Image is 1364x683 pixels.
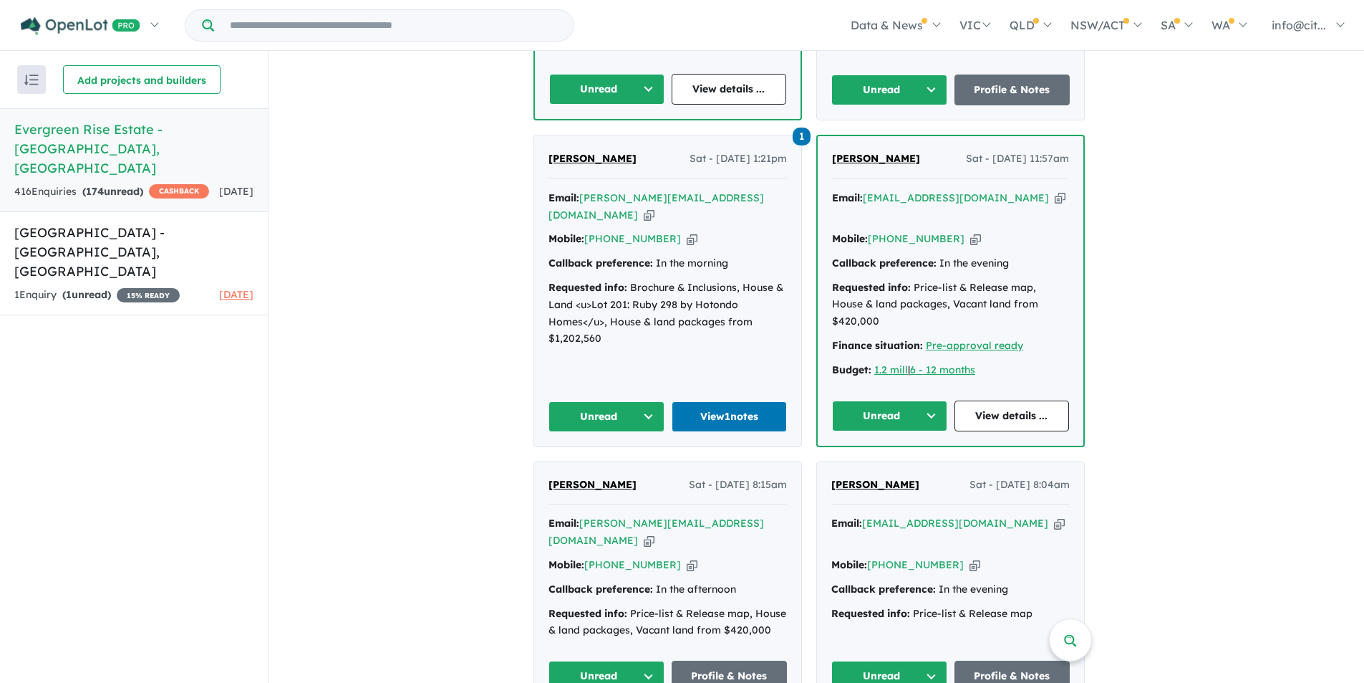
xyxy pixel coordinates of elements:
[862,517,1048,530] a: [EMAIL_ADDRESS][DOMAIN_NAME]
[831,558,867,571] strong: Mobile:
[584,232,681,245] a: [PHONE_NUMBER]
[1054,516,1065,531] button: Copy
[62,288,111,301] strong: ( unread)
[149,184,209,199] span: CASHBACK
[24,75,39,85] img: sort.svg
[548,558,584,571] strong: Mobile:
[14,120,253,178] h5: Evergreen Rise Estate - [GEOGRAPHIC_DATA] , [GEOGRAPHIC_DATA]
[1272,18,1326,32] span: info@cit...
[832,281,911,294] strong: Requested info:
[82,185,143,198] strong: ( unread)
[14,287,180,304] div: 1 Enquir y
[548,517,764,547] a: [PERSON_NAME][EMAIL_ADDRESS][DOMAIN_NAME]
[954,401,1070,431] a: View details ...
[548,191,579,204] strong: Email:
[548,607,627,620] strong: Requested info:
[672,401,788,432] a: View1notes
[63,65,221,94] button: Add projects and builders
[584,558,681,571] a: [PHONE_NUMBER]
[874,363,908,376] a: 1.2 mill
[86,185,104,198] span: 174
[793,126,811,145] a: 1
[548,232,584,245] strong: Mobile:
[217,10,571,41] input: Try estate name, suburb, builder or developer
[644,208,654,223] button: Copy
[831,75,947,105] button: Unread
[687,231,697,247] button: Copy
[548,401,664,432] button: Unread
[970,231,981,247] button: Copy
[548,606,787,640] div: Price-list & Release map, House & land packages, Vacant land from $420,000
[966,151,1069,168] span: Sat - [DATE] 11:57am
[549,74,664,105] button: Unread
[548,280,787,348] div: Brochure & Inclusions, House & Land <u>Lot 201: Ruby 298 by Hotondo Homes</u>, House & land packa...
[117,288,180,302] span: 15 % READY
[793,128,811,145] span: 1
[832,255,1069,272] div: In the evening
[831,517,862,530] strong: Email:
[832,191,863,204] strong: Email:
[548,281,627,294] strong: Requested info:
[863,191,1049,204] a: [EMAIL_ADDRESS][DOMAIN_NAME]
[832,152,920,165] span: [PERSON_NAME]
[969,558,980,573] button: Copy
[548,151,637,168] a: [PERSON_NAME]
[672,74,787,105] a: View details ...
[832,257,937,269] strong: Callback preference:
[832,363,871,376] strong: Budget:
[548,255,787,272] div: In the morning
[548,583,653,596] strong: Callback preference:
[21,17,140,35] img: Openlot PRO Logo White
[832,339,923,352] strong: Finance situation:
[867,558,964,571] a: [PHONE_NUMBER]
[832,401,947,431] button: Unread
[14,183,209,201] div: 416 Enquir ies
[548,478,637,491] span: [PERSON_NAME]
[548,581,787,598] div: In the afternoon
[548,257,653,269] strong: Callback preference:
[219,185,253,198] span: [DATE]
[687,558,697,573] button: Copy
[832,232,868,245] strong: Mobile:
[831,477,919,494] a: [PERSON_NAME]
[832,362,1069,379] div: |
[644,533,654,548] button: Copy
[690,151,787,168] span: Sat - [DATE] 1:21pm
[548,517,579,530] strong: Email:
[66,288,72,301] span: 1
[548,152,637,165] span: [PERSON_NAME]
[832,151,920,168] a: [PERSON_NAME]
[868,232,964,245] a: [PHONE_NUMBER]
[831,607,910,620] strong: Requested info:
[910,363,975,376] a: 6 - 12 months
[954,75,1070,105] a: Profile & Notes
[689,477,787,494] span: Sat - [DATE] 8:15am
[969,477,1070,494] span: Sat - [DATE] 8:04am
[831,478,919,491] span: [PERSON_NAME]
[219,288,253,301] span: [DATE]
[832,280,1069,330] div: Price-list & Release map, House & land packages, Vacant land from $420,000
[14,223,253,281] h5: [GEOGRAPHIC_DATA] - [GEOGRAPHIC_DATA] , [GEOGRAPHIC_DATA]
[831,583,936,596] strong: Callback preference:
[926,339,1023,352] a: Pre-approval ready
[831,606,1070,623] div: Price-list & Release map
[548,477,637,494] a: [PERSON_NAME]
[548,191,764,221] a: [PERSON_NAME][EMAIL_ADDRESS][DOMAIN_NAME]
[1055,191,1065,206] button: Copy
[831,581,1070,598] div: In the evening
